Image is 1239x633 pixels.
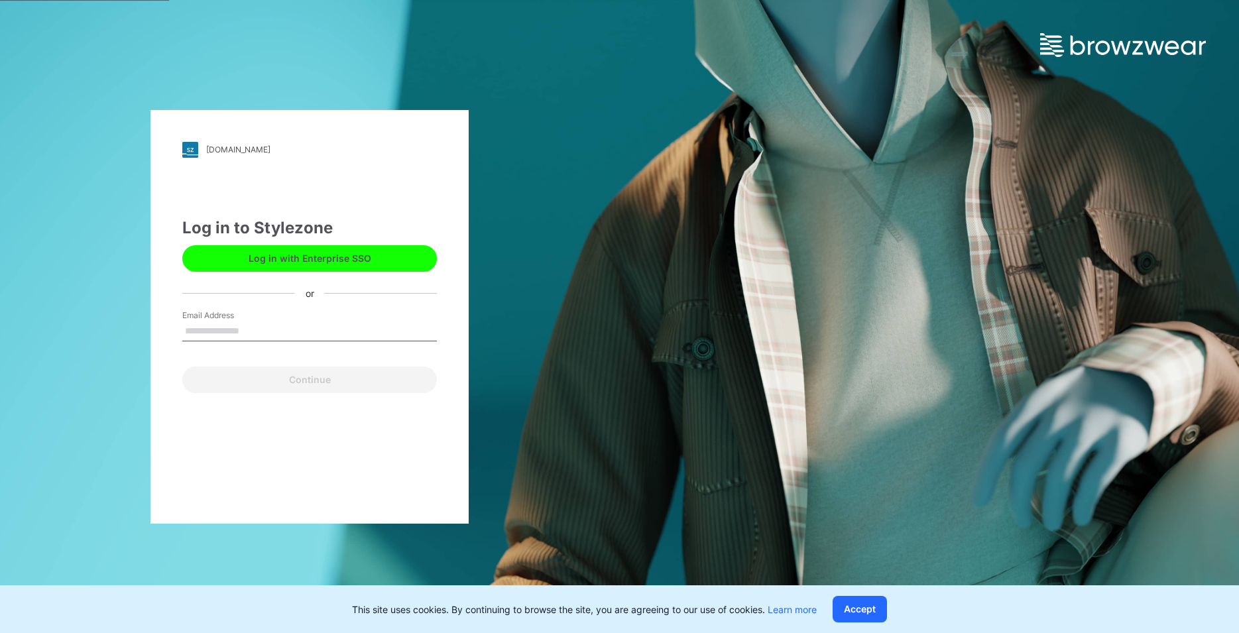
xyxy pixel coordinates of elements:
button: Log in with Enterprise SSO [182,245,437,272]
a: Learn more [768,604,817,615]
img: browzwear-logo.e42bd6dac1945053ebaf764b6aa21510.svg [1040,33,1206,57]
a: [DOMAIN_NAME] [182,142,437,158]
div: or [295,286,325,300]
div: [DOMAIN_NAME] [206,144,270,154]
p: This site uses cookies. By continuing to browse the site, you are agreeing to our use of cookies. [352,603,817,616]
label: Email Address [182,310,275,321]
img: stylezone-logo.562084cfcfab977791bfbf7441f1a819.svg [182,142,198,158]
button: Accept [833,596,887,622]
div: Log in to Stylezone [182,216,437,240]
